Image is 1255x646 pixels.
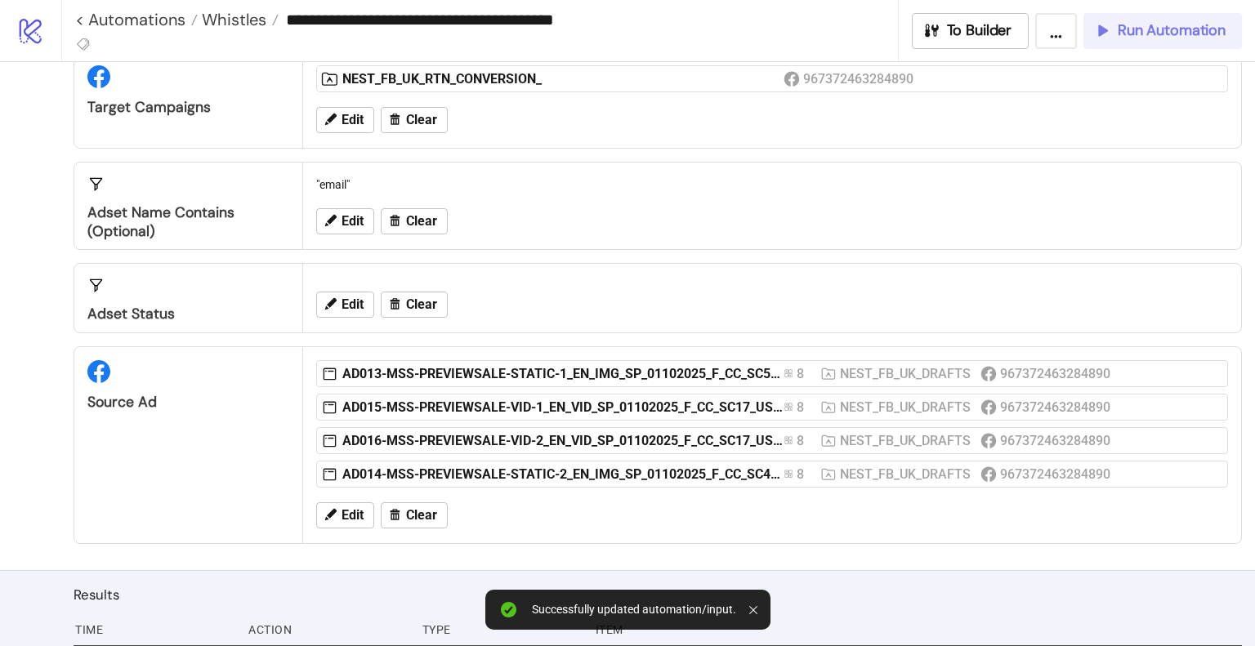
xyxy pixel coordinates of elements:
span: Edit [342,113,364,127]
div: AD015-MSS-PREVIEWSALE-VID-1_EN_VID_SP_01102025_F_CC_SC17_USP1_SALE [342,399,784,417]
div: 8 [797,430,813,451]
button: Edit [316,208,374,234]
div: 967372463284890 [1000,397,1114,417]
button: Clear [381,502,448,528]
a: Whistles [198,11,279,28]
div: NEST_FB_UK_DRAFTS [840,397,973,417]
span: To Builder [947,21,1012,40]
button: To Builder [912,13,1029,49]
div: Adset Name contains (optional) [87,203,289,241]
button: Clear [381,292,448,318]
div: NEST_FB_UK_DRAFTS [840,363,973,384]
button: Edit [316,107,374,133]
div: Action [247,614,409,645]
div: 967372463284890 [1000,430,1114,451]
span: Clear [406,214,437,229]
div: NEST_FB_UK_RTN_CONVERSION_ [342,70,784,88]
div: 8 [797,397,813,417]
button: Clear [381,107,448,133]
div: 967372463284890 [1000,363,1114,384]
button: Clear [381,208,448,234]
div: Adset Status [87,305,289,323]
h2: Results [74,584,1242,605]
span: Clear [406,297,437,312]
button: Run Automation [1083,13,1242,49]
span: Run Automation [1118,21,1226,40]
div: 967372463284890 [803,69,917,89]
div: NEST_FB_UK_DRAFTS [840,464,973,484]
span: Edit [342,297,364,312]
div: 8 [797,464,813,484]
span: Edit [342,214,364,229]
a: < Automations [75,11,198,28]
div: NEST_FB_UK_DRAFTS [840,430,973,451]
button: Edit [316,502,374,528]
div: AD014-MSS-PREVIEWSALE-STATIC-2_EN_IMG_SP_01102025_F_CC_SC4_USP1_SALE [342,466,784,483]
div: Item [594,614,1242,645]
div: Time [74,614,235,645]
span: Clear [406,113,437,127]
span: Clear [406,508,437,523]
div: AD013-MSS-PREVIEWSALE-STATIC-1_EN_IMG_SP_01102025_F_CC_SC5_USP1_SALE [342,365,784,383]
div: AD016-MSS-PREVIEWSALE-VID-2_EN_VID_SP_01102025_F_CC_SC17_USP1_SALE [342,432,784,450]
div: Target Campaigns [87,98,289,117]
span: Whistles [198,9,266,30]
div: 967372463284890 [1000,464,1114,484]
div: 8 [797,363,813,384]
button: ... [1035,13,1077,49]
div: Source Ad [87,393,289,412]
span: Edit [342,508,364,523]
button: Edit [316,292,374,318]
div: Successfully updated automation/input. [532,603,736,617]
div: Type [421,614,583,645]
div: "email" [310,169,1235,200]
